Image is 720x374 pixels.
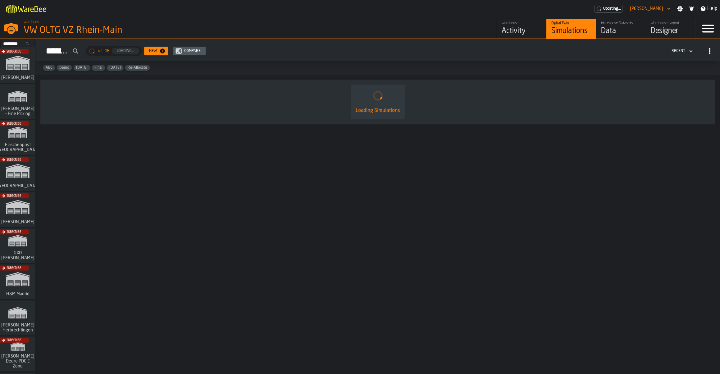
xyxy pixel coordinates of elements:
[502,21,541,25] div: Warehouse
[0,300,35,336] a: link-to-/wh/i/f0a6b354-7883-413a-84ff-a65eb9c31f03/simulations
[40,80,715,124] div: ItemListCard-
[144,47,168,55] button: button-New
[7,194,21,198] span: Subscribe
[104,48,109,53] span: 48
[0,264,35,300] a: link-to-/wh/i/0438fb8c-4a97-4a5b-bcc6-2889b6922db0/simulations
[57,66,72,70] span: Demo
[0,120,35,156] a: link-to-/wh/i/a0d9589e-ccad-4b62-b3a5-e9442830ef7e/simulations
[35,39,720,61] h2: button-Simulations
[182,49,203,53] div: Compare
[7,50,21,53] span: Subscribe
[83,46,144,56] div: ButtonLoadMore-Loading...-Prev-First-Last
[7,122,21,126] span: Subscribe
[147,49,159,53] div: New
[356,107,400,114] div: Loading Simulations
[546,19,596,39] a: link-to-/wh/i/44979e6c-6f66-405e-9874-c1e29f02a54a/simulations
[502,26,541,36] div: Activity
[645,19,695,39] a: link-to-/wh/i/44979e6c-6f66-405e-9874-c1e29f02a54a/designer
[594,5,622,13] div: Menu Subscription
[674,6,686,12] label: button-toggle-Settings
[686,6,697,12] label: button-toggle-Notifications
[695,19,720,39] label: button-toggle-Menu
[707,5,718,12] span: Help
[24,25,191,36] div: VW OLTG VZ Rhein-Main
[669,47,694,55] div: DropdownMenuValue-4
[651,21,690,25] div: Warehouse Layout
[603,7,621,11] span: Updating...
[173,47,206,55] button: button-Compare
[672,49,685,53] div: DropdownMenuValue-4
[74,66,90,70] span: Feb/25
[630,6,663,11] div: DropdownMenuValue-Sebastian Petruch Petruch
[7,339,21,342] span: Subscribe
[651,26,690,36] div: Designer
[7,266,21,270] span: Subscribe
[601,21,640,25] div: Warehouse Datasets
[0,48,35,84] a: link-to-/wh/i/72fe6713-8242-4c3c-8adf-5d67388ea6d5/simulations
[112,48,139,54] button: button-Loading...
[24,20,40,24] span: Warehouse
[594,5,622,13] a: link-to-/wh/i/44979e6c-6f66-405e-9874-c1e29f02a54a/settings/billing
[125,66,150,70] span: Re-Allocate
[601,26,640,36] div: Data
[551,21,591,25] div: Digital Twin
[0,156,35,192] a: link-to-/wh/i/b5402f52-ce28-4f27-b3d4-5c6d76174849/simulations
[627,5,672,12] div: DropdownMenuValue-Sebastian Petruch Petruch
[0,192,35,228] a: link-to-/wh/i/1653e8cc-126b-480f-9c47-e01e76aa4a88/simulations
[496,19,546,39] a: link-to-/wh/i/44979e6c-6f66-405e-9874-c1e29f02a54a/feed/
[7,230,21,234] span: Subscribe
[98,48,102,53] span: of
[596,19,645,39] a: link-to-/wh/i/44979e6c-6f66-405e-9874-c1e29f02a54a/data
[43,66,55,70] span: ABC
[0,336,35,372] a: link-to-/wh/i/9d85c013-26f4-4c06-9c7d-6d35b33af13a/simulations
[7,158,21,162] span: Subscribe
[697,5,720,12] label: button-toggle-Help
[107,66,123,70] span: Jan/25
[551,26,591,36] div: Simulations
[0,84,35,120] a: link-to-/wh/i/48cbecf7-1ea2-4bc9-a439-03d5b66e1a58/simulations
[0,228,35,264] a: link-to-/wh/i/baca6aa3-d1fc-43c0-a604-2a1c9d5db74d/simulations
[114,49,137,53] div: Loading...
[92,66,105,70] span: Final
